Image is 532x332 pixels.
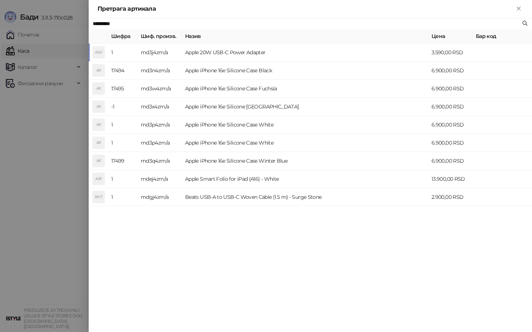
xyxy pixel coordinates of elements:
td: -1 [108,98,138,116]
td: md3x4zm/a [138,98,182,116]
div: AI1 [93,155,105,167]
td: 6.900,00 RSD [429,152,473,170]
div: A2U [93,46,105,58]
div: AI1 [93,137,105,149]
td: Apple Smart Folio for iPad (A16) - White [182,170,429,188]
th: Шифра [108,29,138,44]
td: Apple iPhone 16e Silicone [GEOGRAPHIC_DATA] [182,98,429,116]
td: Apple iPhone 16e Silicone Case Black [182,62,429,80]
td: 17495 [108,80,138,98]
td: md3w4zm/a [138,80,182,98]
td: mdej4zm/a [138,170,182,188]
div: AI1 [93,65,105,76]
td: 6.900,00 RSD [429,116,473,134]
td: 6.900,00 RSD [429,134,473,152]
td: Beats USB-A to USB-C Woven Cable (1.5 m) - Surge Stone [182,188,429,206]
td: 13.900,00 RSD [429,170,473,188]
td: 2.900,00 RSD [429,188,473,206]
td: 1 [108,188,138,206]
div: AI1 [93,83,105,94]
div: AI1 [93,101,105,113]
td: md3p4zm/a [138,116,182,134]
td: 1 [108,116,138,134]
td: 1 [108,44,138,62]
button: Close [514,4,523,13]
td: 17499 [108,152,138,170]
td: 1 [108,134,138,152]
th: Цена [429,29,473,44]
td: md3p4zm/a [138,134,182,152]
td: 6.900,00 RSD [429,80,473,98]
td: mdgj4zm/a [138,188,182,206]
td: Apple iPhone 16e Silicone Case Fuchsia [182,80,429,98]
td: Apple iPhone 16e Silicone Case White [182,134,429,152]
td: 6.900,00 RSD [429,62,473,80]
th: Шиф. произв. [138,29,182,44]
div: BUT [93,191,105,203]
td: Apple 20W USB-C Power Adapter [182,44,429,62]
div: AI1 [93,119,105,131]
th: Назив [182,29,429,44]
div: ASF [93,173,105,185]
td: md3n4zm/a [138,62,182,80]
td: 1 [108,170,138,188]
td: 3.590,00 RSD [429,44,473,62]
th: Бар код [473,29,532,44]
td: 6.900,00 RSD [429,98,473,116]
td: Apple iPhone 16e Silicone Case Winter Blue [182,152,429,170]
td: 17494 [108,62,138,80]
td: md3j4zm/a [138,44,182,62]
div: Претрага артикала [98,4,514,13]
td: md3q4zm/a [138,152,182,170]
td: Apple iPhone 16e Silicone Case White [182,116,429,134]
